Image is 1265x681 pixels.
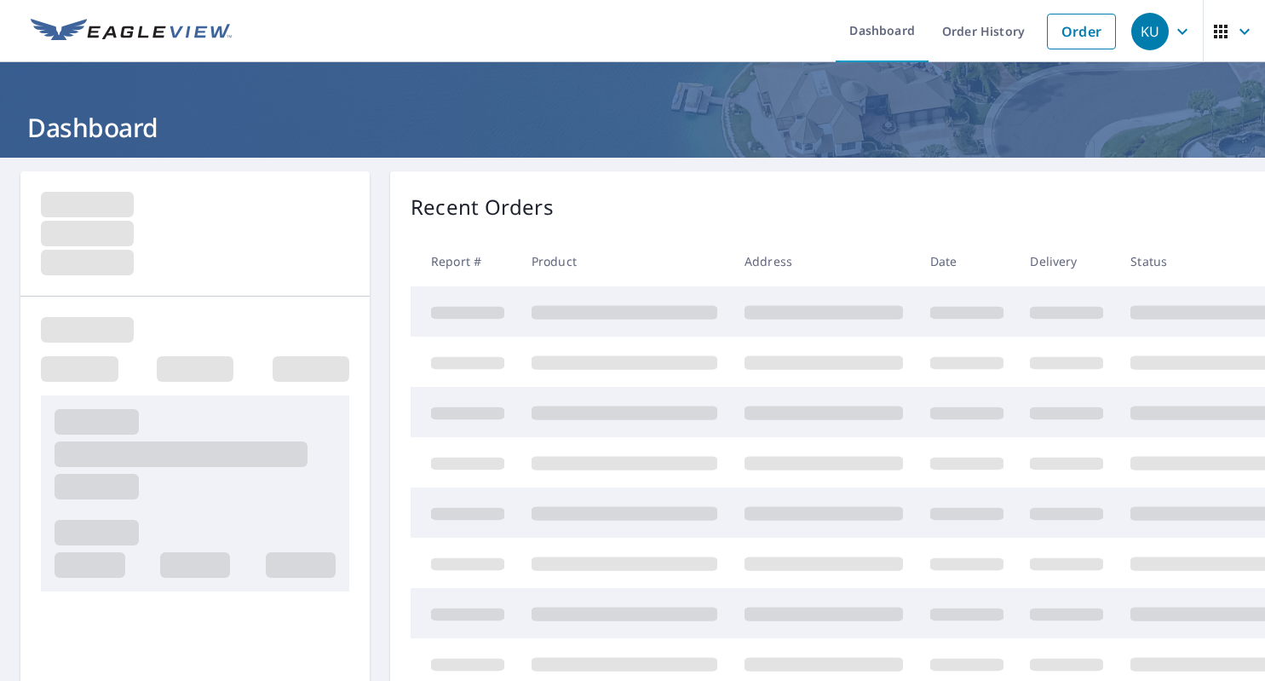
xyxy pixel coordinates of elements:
p: Recent Orders [411,192,554,222]
th: Product [518,236,731,286]
th: Delivery [1016,236,1117,286]
img: EV Logo [31,19,232,44]
th: Date [917,236,1017,286]
div: KU [1131,13,1169,50]
th: Address [731,236,917,286]
th: Report # [411,236,518,286]
a: Order [1047,14,1116,49]
h1: Dashboard [20,110,1245,145]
